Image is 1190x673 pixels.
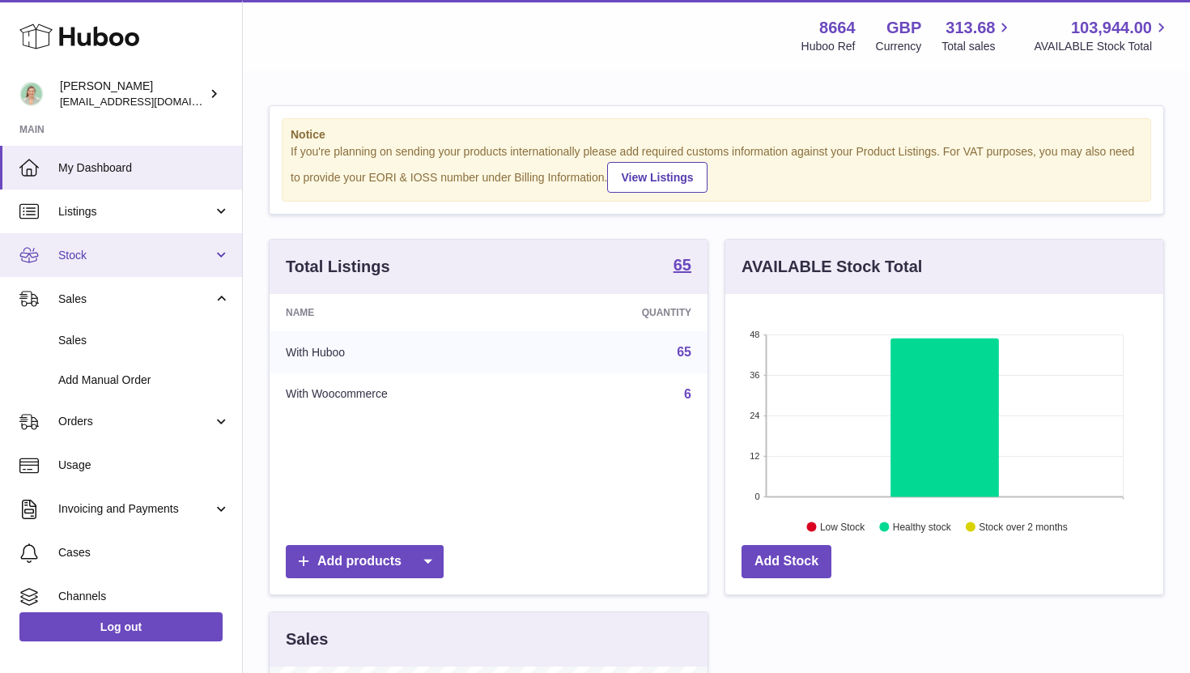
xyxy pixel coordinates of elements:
[1034,17,1171,54] a: 103,944.00 AVAILABLE Stock Total
[750,451,759,461] text: 12
[58,545,230,560] span: Cases
[754,492,759,501] text: 0
[19,82,44,106] img: hello@thefacialcuppingexpert.com
[1071,17,1152,39] span: 103,944.00
[607,162,707,193] a: View Listings
[286,545,444,578] a: Add products
[750,330,759,339] text: 48
[886,17,921,39] strong: GBP
[58,414,213,429] span: Orders
[941,17,1014,54] a: 313.68 Total sales
[750,411,759,420] text: 24
[58,160,230,176] span: My Dashboard
[820,521,865,532] text: Low Stock
[58,248,213,263] span: Stock
[270,373,542,415] td: With Woocommerce
[58,501,213,517] span: Invoicing and Payments
[750,370,759,380] text: 36
[674,257,691,276] a: 65
[684,387,691,401] a: 6
[542,294,708,331] th: Quantity
[291,144,1142,193] div: If you're planning on sending your products internationally please add required customs informati...
[1034,39,1171,54] span: AVAILABLE Stock Total
[801,39,856,54] div: Huboo Ref
[19,612,223,641] a: Log out
[677,345,691,359] a: 65
[58,204,213,219] span: Listings
[58,333,230,348] span: Sales
[286,256,390,278] h3: Total Listings
[946,17,995,39] span: 313.68
[742,545,831,578] a: Add Stock
[941,39,1014,54] span: Total sales
[270,331,542,373] td: With Huboo
[876,39,922,54] div: Currency
[742,256,922,278] h3: AVAILABLE Stock Total
[60,79,206,109] div: [PERSON_NAME]
[674,257,691,273] strong: 65
[60,95,238,108] span: [EMAIL_ADDRESS][DOMAIN_NAME]
[291,127,1142,143] strong: Notice
[893,521,952,532] text: Healthy stock
[58,292,213,307] span: Sales
[286,628,328,650] h3: Sales
[58,589,230,604] span: Channels
[819,17,856,39] strong: 8664
[58,373,230,388] span: Add Manual Order
[979,521,1067,532] text: Stock over 2 months
[270,294,542,331] th: Name
[58,458,230,473] span: Usage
